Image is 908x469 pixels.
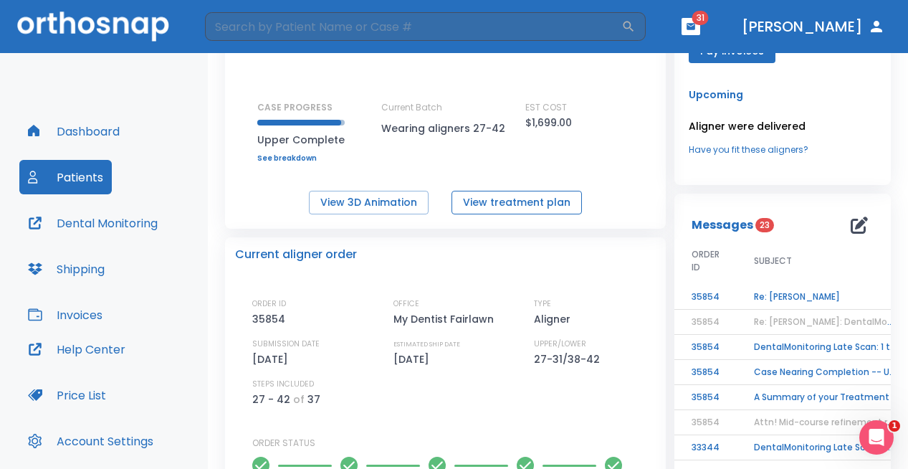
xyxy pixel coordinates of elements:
[736,14,891,39] button: [PERSON_NAME]
[525,114,572,131] p: $1,699.00
[19,160,112,194] button: Patients
[674,435,737,460] td: 33344
[534,311,575,328] p: Aligner
[257,101,345,114] p: CASE PROGRESS
[252,391,290,408] p: 27 - 42
[307,391,320,408] p: 37
[257,131,345,148] p: Upper Complete
[381,101,510,114] p: Current Batch
[252,298,286,311] p: ORDER ID
[692,217,753,234] p: Messages
[19,332,134,366] button: Help Center
[393,338,460,351] p: ESTIMATED SHIP DATE
[859,420,894,455] iframe: Intercom live chat
[257,154,345,163] a: See breakdown
[17,11,169,41] img: Orthosnap
[534,298,551,311] p: TYPE
[252,338,320,351] p: SUBMISSION DATE
[674,335,737,360] td: 35854
[252,437,656,450] p: ORDER STATUS
[692,11,709,25] span: 31
[19,378,115,412] button: Price List
[393,311,499,328] p: My Dentist Fairlawn
[19,114,128,148] button: Dashboard
[674,360,737,385] td: 35854
[689,118,876,135] p: Aligner were delivered
[534,338,586,351] p: UPPER/LOWER
[252,311,290,328] p: 35854
[19,298,111,332] button: Invoices
[755,218,774,232] span: 23
[309,191,429,214] button: View 3D Animation
[754,255,792,267] span: SUBJECT
[889,420,900,432] span: 1
[689,86,876,103] p: Upcoming
[534,351,605,368] p: 27-31/38-42
[252,378,314,391] p: STEPS INCLUDED
[235,246,357,263] p: Current aligner order
[692,248,720,274] span: ORDER ID
[692,316,720,328] span: 35854
[674,285,737,310] td: 35854
[19,252,113,286] button: Shipping
[674,385,737,410] td: 35854
[393,351,434,368] p: [DATE]
[689,143,876,156] a: Have you fit these aligners?
[293,391,305,408] p: of
[381,120,510,137] p: Wearing aligners 27-42
[19,206,166,240] button: Dental Monitoring
[19,424,162,458] button: Account Settings
[205,12,621,41] input: Search by Patient Name or Case #
[692,416,720,428] span: 35854
[451,191,582,214] button: View treatment plan
[525,101,567,114] p: EST COST
[393,298,419,311] p: OFFICE
[252,351,293,368] p: [DATE]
